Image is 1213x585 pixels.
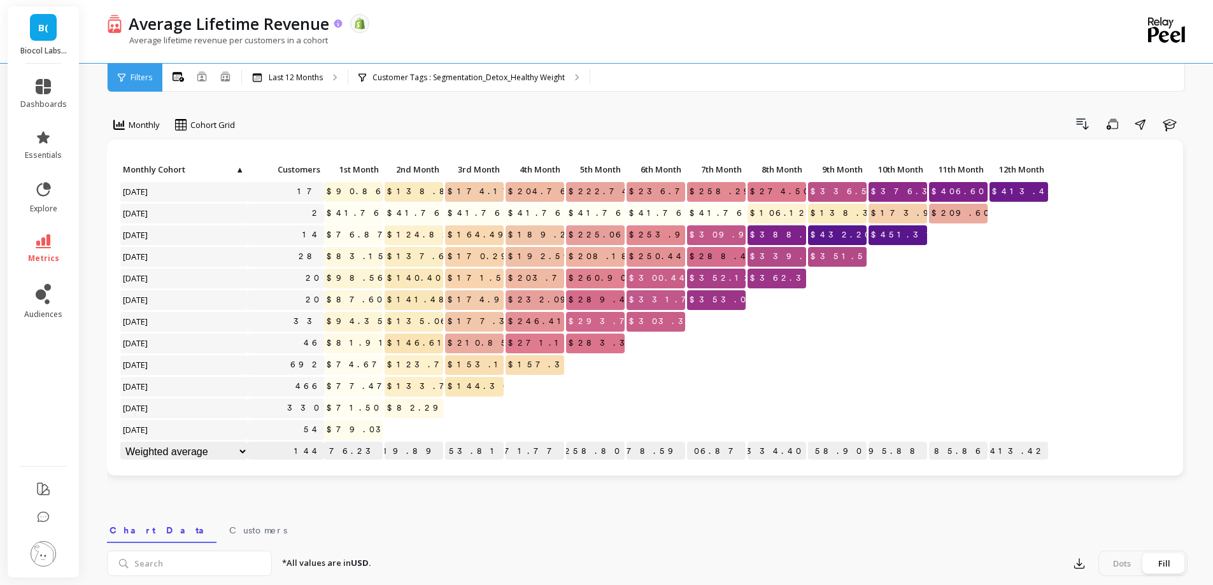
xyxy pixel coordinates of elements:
div: Toggle SortBy [626,160,686,180]
div: Toggle SortBy [807,160,868,180]
span: 5th Month [569,164,621,174]
span: [DATE] [120,225,152,244]
p: 144 [248,442,324,461]
div: Dots [1101,553,1143,574]
span: $171.57 [445,269,521,288]
span: $271.11 [506,334,578,353]
p: $306.87 [687,442,746,461]
span: $138.87 [385,182,470,201]
span: $174.96 [445,290,520,309]
a: 54 [301,420,324,439]
p: 3rd Month [445,160,504,178]
span: $339.84 [748,247,832,266]
span: $203.71 [506,269,579,288]
span: Monthly [129,119,160,131]
span: 8th Month [750,164,802,174]
p: Customer Tags : Segmentation_Detox_Healthy Weight [372,73,565,83]
span: $79.03 [324,420,393,439]
p: 1st Month [324,160,383,178]
span: $283.37 [566,334,650,353]
p: 12th Month [990,160,1048,178]
p: $76.23 [324,442,383,461]
span: $94.35 [324,312,390,331]
span: [DATE] [120,269,152,288]
span: $376.35 [869,182,947,201]
span: $41.76 [687,204,749,223]
span: [DATE] [120,182,152,201]
p: 5th Month [566,160,625,178]
img: header icon [107,14,122,32]
div: Toggle SortBy [989,160,1049,180]
span: $406.60 [929,182,989,201]
span: 6th Month [629,164,681,174]
span: metrics [28,253,59,264]
span: [DATE] [120,355,152,374]
span: audiences [24,309,62,320]
span: $204.76 [506,182,572,201]
p: 10th Month [869,160,927,178]
span: $133.76 [385,377,465,396]
span: $138.30 [808,204,886,223]
span: 2nd Month [387,164,439,174]
p: $334.40 [748,442,806,461]
p: Average Lifetime Revenue [129,13,329,34]
p: Biocol Labs (US) [20,46,67,56]
span: $250.44 [627,247,688,266]
span: [DATE] [120,377,152,396]
span: $352.12 [687,269,756,288]
span: $253.99 [627,225,706,244]
span: 10th Month [871,164,923,174]
span: [DATE] [120,312,152,331]
span: $41.76 [385,204,446,223]
img: profile picture [31,541,56,567]
span: $451.31 [869,225,940,244]
span: $157.30 [506,355,578,374]
p: 11th Month [929,160,988,178]
a: 466 [293,377,324,396]
div: Toggle SortBy [928,160,989,180]
span: $293.70 [566,312,643,331]
span: $146.61 [385,334,451,353]
span: Customers [250,164,320,174]
span: $124.82 [385,225,455,244]
span: [DATE] [120,247,152,266]
div: Toggle SortBy [120,160,180,180]
span: 4th Month [508,164,560,174]
span: dashboards [20,99,67,109]
span: $289.48 [566,290,645,309]
span: $76.87 [324,225,395,244]
span: Monthly Cohort [123,164,234,174]
span: $98.56 [324,269,390,288]
span: $331.76 [627,290,707,309]
span: $303.33 [627,312,709,331]
p: $358.90 [808,442,867,461]
span: 7th Month [690,164,742,174]
span: [DATE] [120,334,152,353]
span: $83.15 [324,247,390,266]
span: $260.90 [566,269,631,288]
span: $362.39 [748,269,826,288]
span: 11th Month [932,164,984,174]
img: api.shopify.svg [354,18,365,29]
span: $173.95 [869,204,949,223]
span: $140.40 [385,269,446,288]
p: Monthly Cohort [120,160,248,178]
span: $81.91 [324,334,392,353]
p: $171.77 [506,442,564,461]
span: 12th Month [992,164,1044,174]
p: 6th Month [627,160,685,178]
span: ▲ [234,164,244,174]
span: $141.48 [385,290,456,309]
a: 692 [288,355,324,374]
span: $41.76 [506,204,567,223]
span: $137.60 [385,247,457,266]
span: $432.20 [808,225,875,244]
span: $225.06 [566,225,628,244]
p: 8th Month [748,160,806,178]
span: $209.60 [929,204,994,223]
span: $82.29 [385,398,450,418]
span: $153.11 [445,355,517,374]
span: $41.76 [566,204,628,223]
p: 9th Month [808,160,867,178]
a: 14 [300,225,324,244]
